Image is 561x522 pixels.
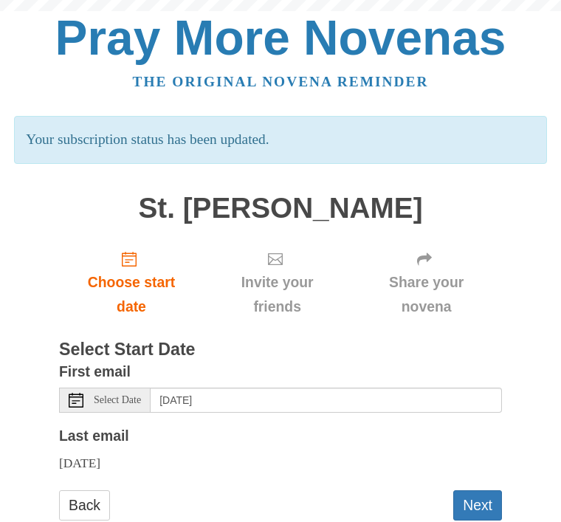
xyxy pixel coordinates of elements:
span: Invite your friends [218,270,336,319]
a: Choose start date [59,238,204,326]
button: Next [453,490,502,521]
a: The original novena reminder [133,74,429,89]
span: Choose start date [74,270,189,319]
label: Last email [59,424,129,448]
h1: St. [PERSON_NAME] [59,193,502,224]
a: Pray More Novenas [55,10,506,65]
label: First email [59,360,131,384]
p: Your subscription status has been updated. [14,116,546,164]
h3: Select Start Date [59,340,502,360]
span: Select Date [94,395,141,405]
div: Click "Next" to confirm your start date first. [204,238,351,326]
div: Click "Next" to confirm your start date first. [351,238,502,326]
span: [DATE] [59,456,100,470]
a: Back [59,490,110,521]
span: Share your novena [365,270,487,319]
